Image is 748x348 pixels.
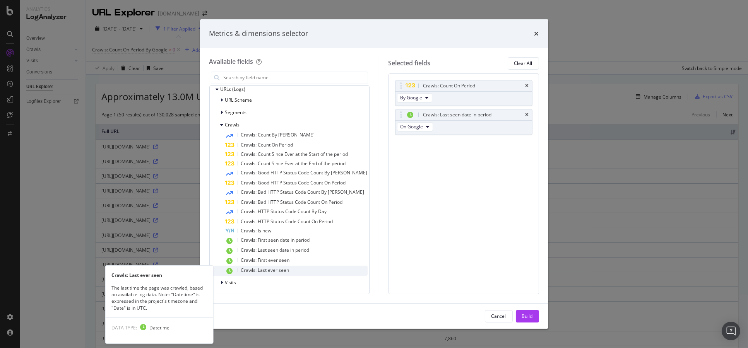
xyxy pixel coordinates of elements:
[241,227,272,234] span: Crawls: Is new
[397,93,432,102] button: By Google
[401,123,423,130] span: On Google
[397,122,433,131] button: On Google
[491,313,506,319] div: Cancel
[241,151,348,157] span: Crawls: Count Since Ever at the Start of the period
[209,57,253,66] div: Available fields
[241,179,346,186] span: Crawls: Good HTTP Status Code Count On Period
[105,272,213,278] div: Crawls: Last ever seen
[534,29,539,39] div: times
[241,169,368,176] span: Crawls: Good HTTP Status Code Count By [PERSON_NAME]
[241,131,315,138] span: Crawls: Count By [PERSON_NAME]
[225,279,236,286] span: Visits
[241,199,343,205] span: Crawls: Bad HTTP Status Code Count On Period
[395,109,532,135] div: Crawls: Last seen date in periodtimesOn Google
[241,160,346,167] span: Crawls: Count Since Ever at the End of the period
[241,237,310,243] span: Crawls: First seen date in period
[241,189,365,195] span: Crawls: Bad HTTP Status Code Count By [PERSON_NAME]
[221,86,246,92] span: URLs (Logs)
[223,72,368,84] input: Search by field name
[516,310,539,322] button: Build
[485,310,513,322] button: Cancel
[525,113,529,117] div: times
[241,257,290,263] span: Crawls: First ever seen
[722,322,740,340] div: Open Intercom Messenger
[508,57,539,70] button: Clear All
[225,121,240,128] span: Crawls
[209,29,308,39] div: Metrics & dimensions selector
[105,285,213,311] div: The last time the page was crawled, based on available log data. Note: "Datetime" is expressed in...
[401,94,423,101] span: By Google
[241,142,293,148] span: Crawls: Count On Period
[522,313,533,319] div: Build
[395,80,532,106] div: Crawls: Count On PeriodtimesBy Google
[225,109,247,116] span: Segments
[241,218,333,225] span: Crawls: HTTP Status Code Count On Period
[423,82,476,90] div: Crawls: Count On Period
[389,59,431,68] div: Selected fields
[241,247,310,253] span: Crawls: Last seen date in period
[423,111,492,119] div: Crawls: Last seen date in period
[241,267,289,273] span: Crawls: Last ever seen
[225,97,252,103] span: URL Scheme
[525,84,529,88] div: times
[241,208,327,215] span: Crawls: HTTP Status Code Count By Day
[200,19,548,329] div: modal
[514,60,532,67] div: Clear All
